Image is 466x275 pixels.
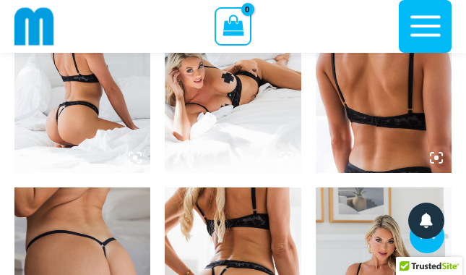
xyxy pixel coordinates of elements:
a: View Shopping Cart, empty [215,7,251,45]
img: cropped mm emblem [14,7,54,46]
